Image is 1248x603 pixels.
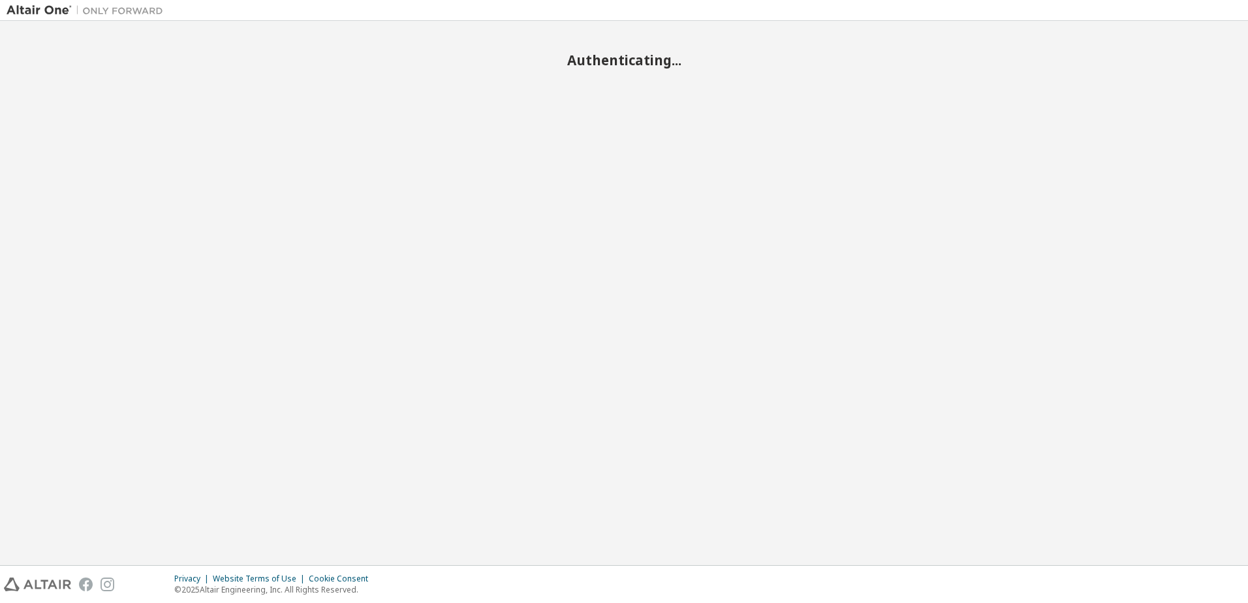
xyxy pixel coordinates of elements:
[309,574,376,584] div: Cookie Consent
[101,578,114,591] img: instagram.svg
[4,578,71,591] img: altair_logo.svg
[7,52,1241,69] h2: Authenticating...
[79,578,93,591] img: facebook.svg
[174,584,376,595] p: © 2025 Altair Engineering, Inc. All Rights Reserved.
[174,574,213,584] div: Privacy
[213,574,309,584] div: Website Terms of Use
[7,4,170,17] img: Altair One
